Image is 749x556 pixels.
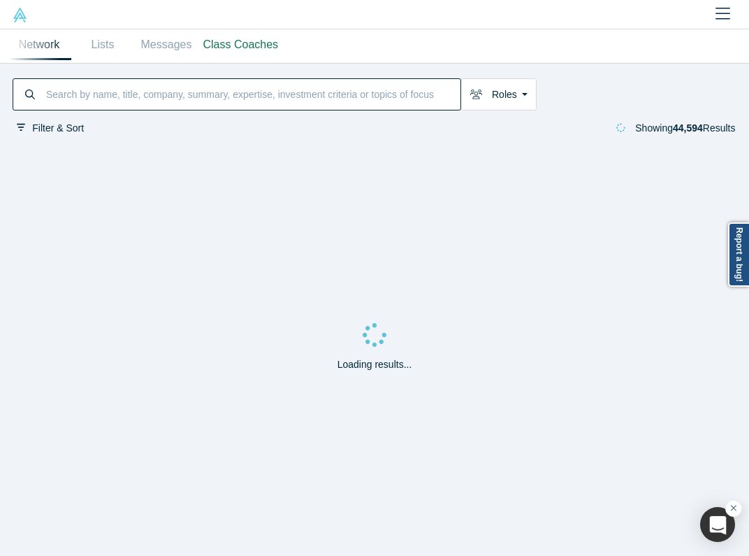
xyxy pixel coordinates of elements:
img: Alchemist Vault Logo [13,8,27,22]
a: Messages [135,29,198,60]
button: Roles [460,78,537,111]
a: Class Coaches [198,29,284,60]
button: Filter & Sort [13,120,89,136]
a: Lists [71,29,135,60]
a: Report a bug! [728,222,749,287]
span: Showing Results [635,122,735,134]
strong: 44,594 [673,122,703,134]
span: Filter & Sort [32,122,84,134]
p: Loading results... [337,357,412,372]
input: Search by name, title, company, summary, expertise, investment criteria or topics of focus [45,80,460,108]
a: Network [8,29,71,60]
